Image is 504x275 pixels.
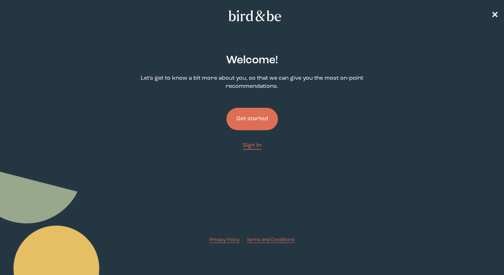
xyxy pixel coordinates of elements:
h2: Welcome ! [226,52,278,69]
span: ✕ [491,11,498,20]
span: Privacy Policy [209,238,240,242]
a: Terms and Conditions [247,237,295,243]
button: Get started [226,108,278,130]
a: Privacy Policy [209,237,240,243]
a: ✕ [491,10,498,22]
a: Sign In [243,142,261,150]
span: Sign In [243,143,261,148]
span: Terms and Conditions [247,238,295,242]
a: Get started [226,96,278,142]
p: Let's get to know a bit more about you, so that we can give you the most on-point recommendations. [132,74,372,91]
iframe: Gorgias live chat messenger [468,242,497,268]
